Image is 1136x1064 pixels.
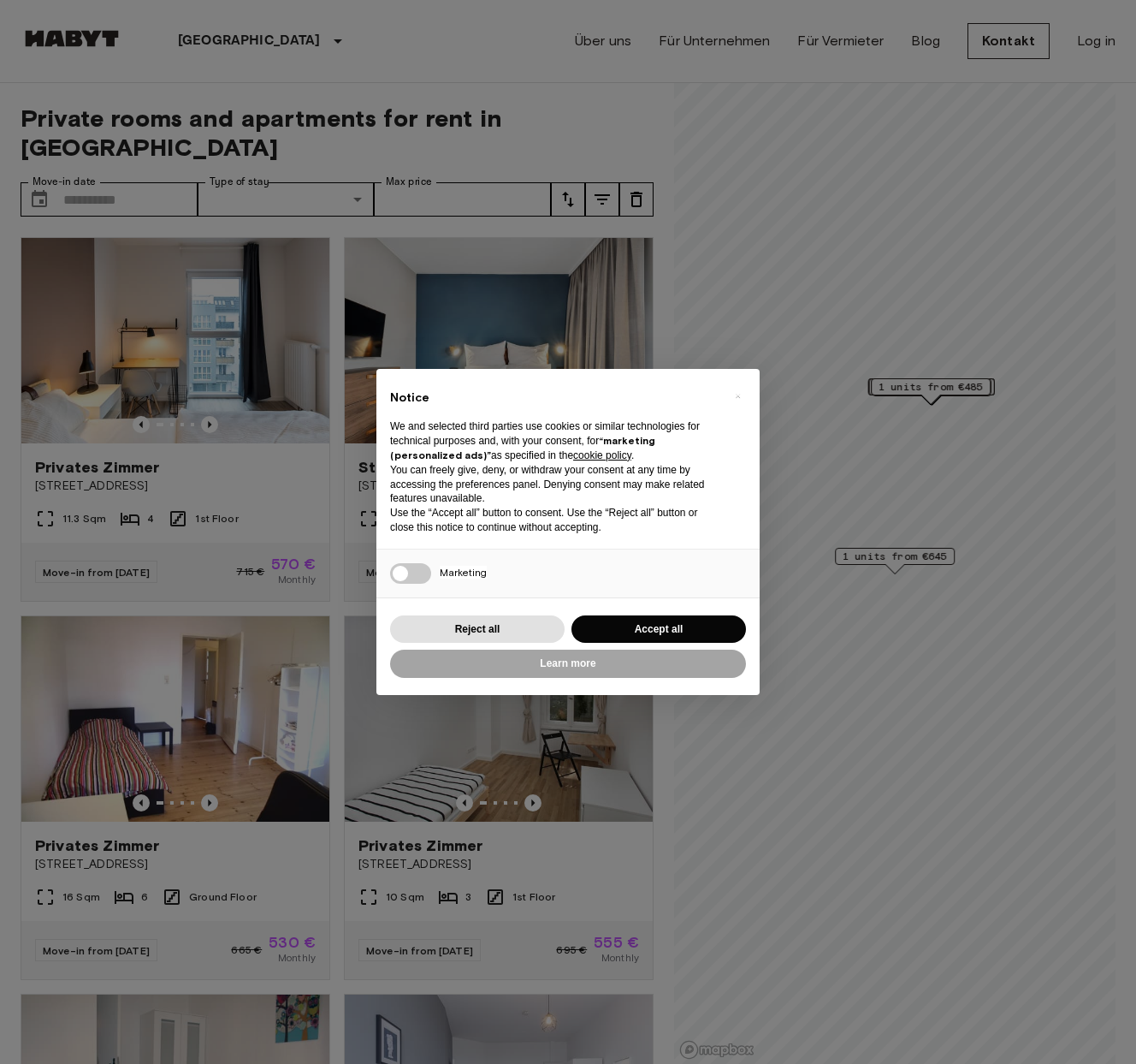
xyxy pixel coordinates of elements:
[735,386,741,407] span: ×
[390,389,719,407] h2: Notice
[390,650,746,678] button: Learn more
[390,506,719,535] p: Use the “Accept all” button to consent. Use the “Reject all” button or close this notice to conti...
[440,566,487,579] span: Marketing
[724,383,751,410] button: Close this notice
[390,419,719,462] p: We and selected third parties use cookies or similar technologies for technical purposes and, wit...
[390,434,655,461] strong: “marketing (personalized ads)”
[573,449,631,461] a: cookie policy
[571,615,746,644] button: Accept all
[390,615,565,644] button: Reject all
[390,463,719,506] p: You can freely give, deny, or withdraw your consent at any time by accessing the preferences pane...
